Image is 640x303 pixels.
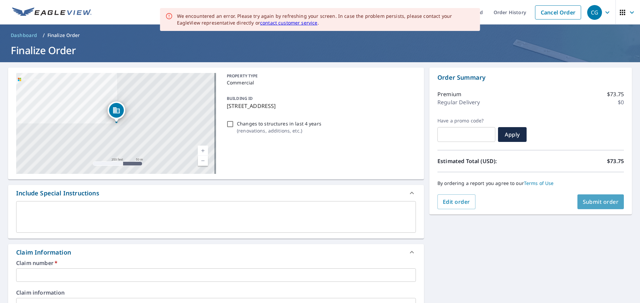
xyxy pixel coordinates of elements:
[227,79,413,86] p: Commercial
[227,73,413,79] p: PROPERTY TYPE
[260,20,318,26] a: contact customer service
[8,244,424,260] div: Claim Information
[237,120,321,127] p: Changes to structures in last 4 years
[43,31,45,39] li: /
[437,157,531,165] p: Estimated Total (USD):
[16,290,416,295] label: Claim information
[437,98,480,106] p: Regular Delivery
[177,13,475,26] div: We encountered an error. Please try again by refreshing your screen. In case the problem persists...
[443,198,470,205] span: Edit order
[8,30,40,41] a: Dashboard
[437,194,475,209] button: Edit order
[108,102,125,122] div: Dropped pin, building 1, Commercial property, 312 N Main St Charles City, IA 50616
[198,146,208,156] a: Current Level 17, Zoom In
[227,102,413,110] p: [STREET_ADDRESS]
[587,5,602,20] div: CG
[535,5,581,20] a: Cancel Order
[577,194,624,209] button: Submit order
[607,90,624,98] p: $73.75
[437,180,624,186] p: By ordering a report you agree to our
[12,7,92,17] img: EV Logo
[237,127,321,134] p: ( renovations, additions, etc. )
[437,73,624,82] p: Order Summary
[8,30,632,41] nav: breadcrumb
[198,156,208,166] a: Current Level 17, Zoom Out
[227,96,253,101] p: BUILDING ID
[437,90,461,98] p: Premium
[47,32,80,39] p: Finalize Order
[618,98,624,106] p: $0
[498,127,527,142] button: Apply
[524,180,554,186] a: Terms of Use
[607,157,624,165] p: $73.75
[583,198,619,205] span: Submit order
[16,189,99,198] div: Include Special Instructions
[8,43,632,57] h1: Finalize Order
[16,260,416,266] label: Claim number
[503,131,521,138] span: Apply
[11,32,37,39] span: Dashboard
[8,185,424,201] div: Include Special Instructions
[437,118,495,124] label: Have a promo code?
[16,248,71,257] div: Claim Information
